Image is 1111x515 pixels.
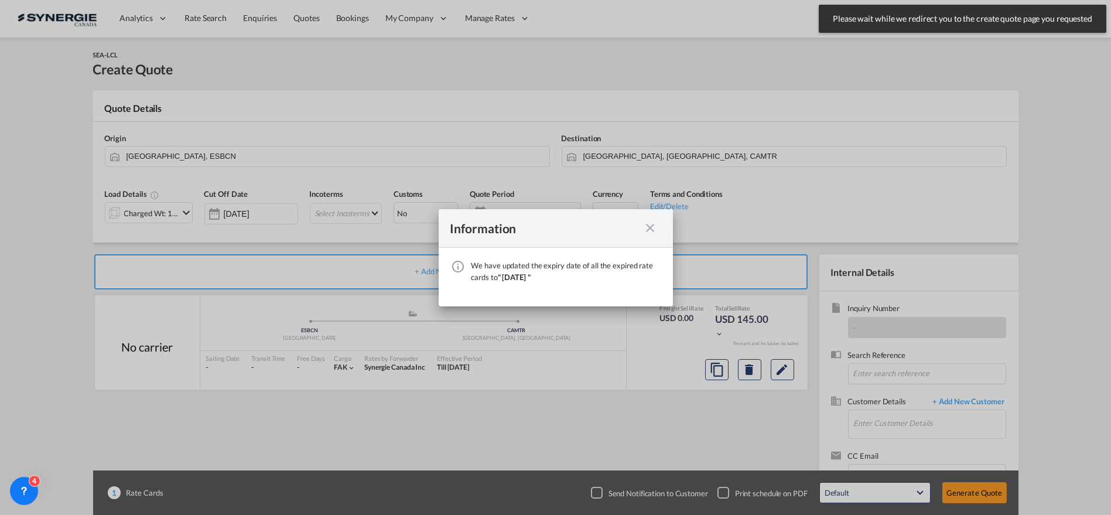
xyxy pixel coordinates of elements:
[439,209,673,306] md-dialog: We have ...
[498,272,531,282] span: " [DATE] "
[829,13,1096,25] span: Please wait while we redirect you to the create quote page you requested
[450,221,640,236] div: Information
[452,260,466,274] md-icon: icon-information-outline
[471,260,661,283] div: We have updated the expiry date of all the expired rate cards to
[644,221,658,235] md-icon: icon-close fg-AAA8AD cursor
